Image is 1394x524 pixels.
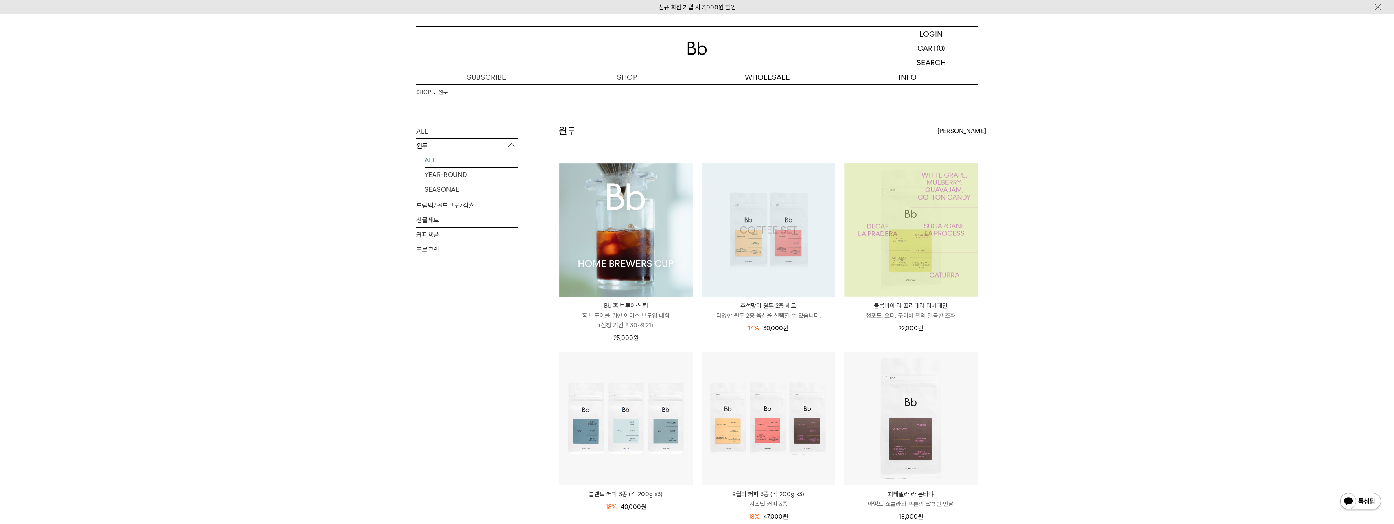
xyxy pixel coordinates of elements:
[783,513,788,520] span: 원
[937,41,945,55] p: (0)
[783,324,788,332] span: 원
[697,70,838,84] p: WHOLESALE
[702,311,835,320] p: 다양한 원두 2종 옵션을 선택할 수 있습니다.
[937,126,986,136] span: [PERSON_NAME]
[416,228,518,242] a: 커피용품
[606,502,617,512] div: 18%
[416,70,557,84] a: SUBSCRIBE
[748,323,759,333] div: 14%
[641,503,646,511] span: 원
[764,513,788,520] span: 47,000
[416,213,518,227] a: 선물세트
[884,41,978,55] a: CART (0)
[559,311,693,330] p: 홈 브루어를 위한 아이스 브루잉 대회 (신청 기간 8.30~9.21)
[687,42,707,55] img: 로고
[633,334,639,342] span: 원
[425,182,518,197] a: SEASONAL
[899,513,923,520] span: 18,000
[416,242,518,257] a: 프로그램
[844,489,978,499] p: 과테말라 라 몬타냐
[702,489,835,509] a: 9월의 커피 3종 (각 200g x3) 시즈널 커피 3종
[884,27,978,41] a: LOGIN
[416,88,431,96] a: SHOP
[702,499,835,509] p: 시즈널 커피 3종
[844,352,978,485] img: 과테말라 라 몬타냐
[838,70,978,84] p: INFO
[1339,492,1382,512] img: 카카오톡 채널 1:1 채팅 버튼
[919,27,943,41] p: LOGIN
[702,301,835,311] p: 추석맞이 원두 2종 세트
[659,4,736,11] a: 신규 회원 가입 시 3,000원 할인
[559,163,693,297] img: Bb 홈 브루어스 컵
[844,163,978,297] img: 1000001187_add2_054.jpg
[702,301,835,320] a: 추석맞이 원두 2종 세트 다양한 원두 2종 옵션을 선택할 수 있습니다.
[439,88,448,96] a: 원두
[559,489,693,499] a: 블렌드 커피 3종 (각 200g x3)
[425,168,518,182] a: YEAR-ROUND
[557,70,697,84] a: SHOP
[844,311,978,320] p: 청포도, 오디, 구아바 잼의 달콤한 조화
[621,503,646,511] span: 40,000
[702,352,835,485] img: 9월의 커피 3종 (각 200g x3)
[702,163,835,297] a: 추석맞이 원두 2종 세트
[844,301,978,320] a: 콜롬비아 라 프라데라 디카페인 청포도, 오디, 구아바 잼의 달콤한 조화
[702,489,835,499] p: 9월의 커피 3종 (각 200g x3)
[844,163,978,297] a: 콜롬비아 라 프라데라 디카페인
[416,198,518,213] a: 드립백/콜드브루/캡슐
[559,301,693,311] p: Bb 홈 브루어스 컵
[844,489,978,509] a: 과테말라 라 몬타냐 아망드 쇼콜라와 프룬의 달콤한 만남
[702,163,835,297] img: 1000001199_add2_013.jpg
[559,124,576,138] h2: 원두
[918,324,923,332] span: 원
[748,512,759,522] div: 18%
[763,324,788,332] span: 30,000
[425,153,518,167] a: ALL
[898,324,923,332] span: 22,000
[416,139,518,153] p: 원두
[559,301,693,330] a: Bb 홈 브루어스 컵 홈 브루어를 위한 아이스 브루잉 대회(신청 기간 8.30~9.21)
[917,55,946,70] p: SEARCH
[844,499,978,509] p: 아망드 쇼콜라와 프룬의 달콤한 만남
[917,41,937,55] p: CART
[613,334,639,342] span: 25,000
[844,301,978,311] p: 콜롬비아 라 프라데라 디카페인
[559,352,693,485] img: 블렌드 커피 3종 (각 200g x3)
[416,124,518,138] a: ALL
[918,513,923,520] span: 원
